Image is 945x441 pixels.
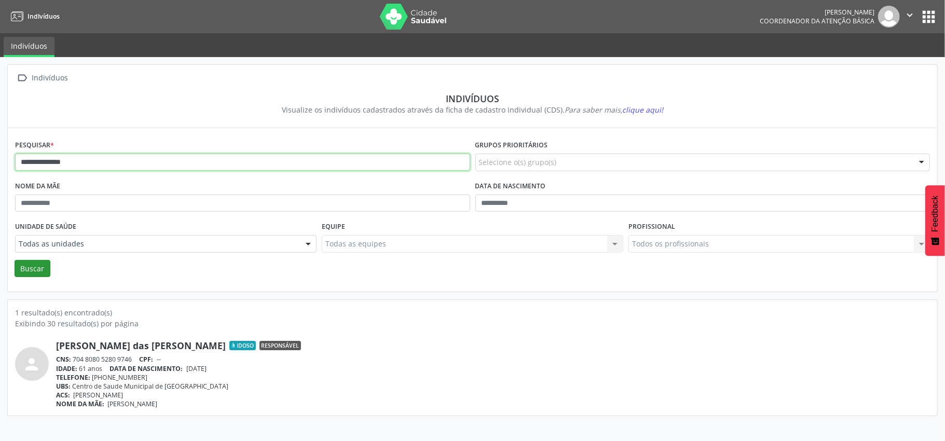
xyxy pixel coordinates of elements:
a:  Indivíduos [15,71,70,86]
span: Todas as unidades [19,239,295,249]
div: 61 anos [56,364,930,373]
span: [PERSON_NAME] [108,399,158,408]
label: Grupos prioritários [475,137,548,154]
span: -- [157,355,161,364]
span: Indivíduos [28,12,60,21]
span: Coordenador da Atenção Básica [760,17,874,25]
span: Feedback [930,196,940,232]
div: Centro de Saude Municipal de [GEOGRAPHIC_DATA] [56,382,930,391]
div: Exibindo 30 resultado(s) por página [15,318,930,329]
label: Profissional [628,219,675,235]
span: CNS: [56,355,71,364]
button:  [900,6,920,27]
span: TELEFONE: [56,373,90,382]
label: Nome da mãe [15,178,60,195]
span: clique aqui! [622,105,663,115]
div: 1 resultado(s) encontrado(s) [15,307,930,318]
i: person [23,355,42,374]
button: Feedback - Mostrar pesquisa [925,185,945,256]
button: apps [920,8,938,26]
img: img [878,6,900,27]
i:  [904,9,915,21]
div: Indivíduos [30,71,70,86]
span: UBS: [56,382,71,391]
label: Pesquisar [15,137,54,154]
span: [PERSON_NAME] [74,391,124,399]
div: Indivíduos [22,93,923,104]
button: Buscar [15,260,50,278]
div: [PHONE_NUMBER] [56,373,930,382]
span: Idoso [229,341,256,350]
span: DATA DE NASCIMENTO: [110,364,183,373]
span: [DATE] [186,364,207,373]
i: Para saber mais, [565,105,663,115]
span: IDADE: [56,364,77,373]
div: 704 8080 5280 9746 [56,355,930,364]
label: Data de nascimento [475,178,546,195]
a: [PERSON_NAME] das [PERSON_NAME] [56,340,226,351]
a: Indivíduos [4,37,54,57]
span: NOME DA MÃE: [56,399,104,408]
label: Unidade de saúde [15,219,76,235]
div: Visualize os indivíduos cadastrados através da ficha de cadastro individual (CDS). [22,104,923,115]
span: Selecione o(s) grupo(s) [479,157,557,168]
div: [PERSON_NAME] [760,8,874,17]
span: ACS: [56,391,70,399]
span: CPF: [140,355,154,364]
span: Responsável [259,341,301,350]
i:  [15,71,30,86]
a: Indivíduos [7,8,60,25]
label: Equipe [322,219,345,235]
